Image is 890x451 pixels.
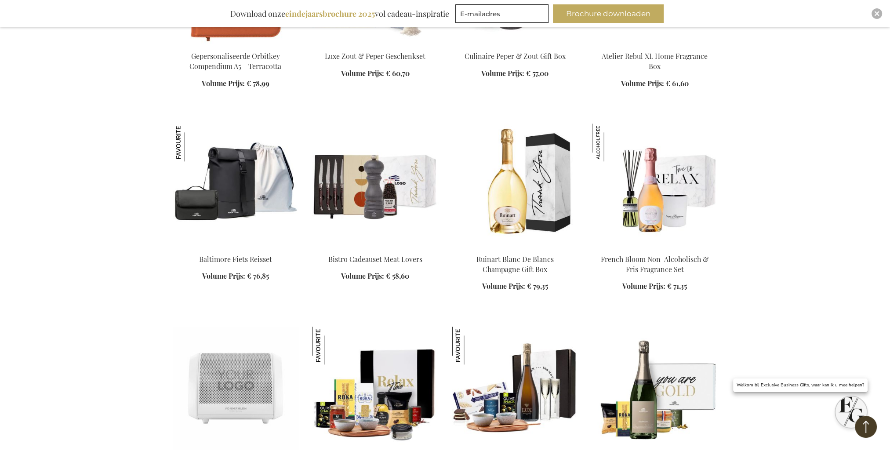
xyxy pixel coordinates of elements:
[173,327,298,450] img: Vonmahlen Air Beats Mini
[341,271,409,281] a: Volume Prijs: € 58,60
[622,281,687,291] a: Volume Prijs: € 71,35
[173,243,298,251] a: Baltimore Bike Travel Set Baltimore Fiets Reisset
[312,327,438,450] img: ARCA-20055
[667,281,687,291] span: € 71,35
[173,124,298,247] img: Baltimore Bike Travel Set
[481,69,524,78] span: Volume Prijs:
[202,271,269,281] a: Volume Prijs: € 76,85
[199,255,272,264] a: Baltimore Fiets Reisset
[341,69,410,79] a: Volume Prijs: € 60,70
[592,40,718,49] a: Atelier Rebul XL Home Fragrance Box
[325,51,425,61] a: Luxe Zout & Peper Geschenkset
[452,243,578,251] a: Ruinart Blanc De Blancs Champagne Gift Box
[476,255,554,274] a: Ruinart Blanc De Blancs Champagne Gift Box
[482,281,525,291] span: Volume Prijs:
[592,124,630,161] img: French Bloom Non-Alcoholisch & Fris Fragrance Set
[341,271,384,280] span: Volume Prijs:
[527,281,548,291] span: € 79,35
[592,243,718,251] a: French Bloom Non-Alcoholisch & Fris Fragrance Set French Bloom Non-Alcoholisch & Fris Fragrance Set
[312,124,438,247] img: Bistro Cadeauset Meat Lovers
[189,51,281,71] a: Gepersonaliseerde Orbitkey Compendium A5 - Terracotta
[312,243,438,251] a: Bistro Cadeauset Meat Lovers
[482,281,548,291] a: Volume Prijs: € 79,35
[481,69,549,79] a: Volume Prijs: € 57,00
[247,79,269,88] span: € 78,99
[285,8,375,19] b: eindejaarsbrochure 2025
[328,255,422,264] a: Bistro Cadeauset Meat Lovers
[602,51,708,71] a: Atelier Rebul XL Home Fragrance Box
[872,8,882,19] div: Close
[312,40,438,49] a: Salt & Pepper Perfection Gift Box
[465,51,566,61] a: Culinaire Peper & Zout Gift Box
[666,79,689,88] span: € 61,60
[173,40,298,49] a: Gepersonaliseerde Orbitkey Compendium A5 - Terracotta
[526,69,549,78] span: € 57,00
[621,79,664,88] span: Volume Prijs:
[173,124,211,161] img: Baltimore Fiets Reisset
[226,4,453,23] div: Download onze vol cadeau-inspiratie
[553,4,664,23] button: Brochure downloaden
[592,124,718,247] img: French Bloom Non-Alcoholisch & Fris Fragrance Set
[452,327,578,450] img: Sweet & Salty LUXury Apéro Set
[202,79,245,88] span: Volume Prijs:
[386,69,410,78] span: € 60,70
[386,271,409,280] span: € 58,60
[455,4,549,23] input: E-mailadres
[202,271,245,280] span: Volume Prijs:
[622,281,665,291] span: Volume Prijs:
[202,79,269,89] a: Volume Prijs: € 78,99
[621,79,689,89] a: Volume Prijs: € 61,60
[874,11,879,16] img: Close
[592,327,718,450] img: Gepersonaliseerde Champagne Verwennerij Geschenkset
[452,124,578,247] img: Ruinart Blanc De Blancs Champagne Gift Box
[455,4,551,25] form: marketing offers and promotions
[312,327,350,364] img: Deluxe Gourmet Box
[452,327,490,364] img: Zoete & Zoute LUX Apéro-set
[452,40,578,49] a: Culinaire Peper & Zout Gift Box
[601,255,708,274] a: French Bloom Non-Alcoholisch & Fris Fragrance Set
[341,69,384,78] span: Volume Prijs:
[247,271,269,280] span: € 76,85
